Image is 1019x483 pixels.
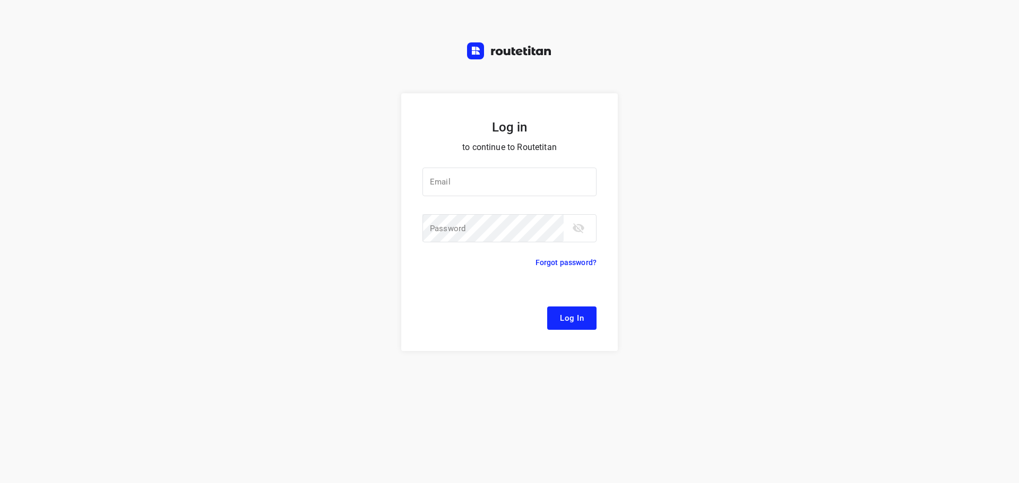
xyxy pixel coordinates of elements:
[536,256,597,269] p: Forgot password?
[547,306,597,330] button: Log In
[422,119,597,136] h5: Log in
[568,217,589,239] button: toggle password visibility
[467,42,552,59] img: Routetitan
[560,311,584,325] span: Log In
[422,140,597,155] p: to continue to Routetitan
